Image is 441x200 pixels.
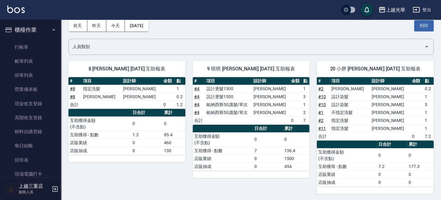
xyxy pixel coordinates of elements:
button: Open [422,42,432,52]
td: 互助獲得 - 點數 [68,131,131,139]
th: 點 [175,77,185,85]
a: 帳單列表 [2,54,59,68]
td: [PERSON_NAME] [330,85,370,93]
td: 1 [175,85,185,93]
td: 136.4 [283,147,309,155]
span: 20 小胖 [PERSON_NAME] [DATE] 互助報表 [324,66,426,72]
a: 掛單列表 [2,68,59,82]
td: 0 [407,170,434,178]
td: 歐納西斯5G護髮/單次 [205,109,252,116]
a: #2 [318,86,323,91]
input: 人員名稱 [71,41,422,52]
a: 高階收支登錄 [2,111,59,125]
td: 合計 [68,101,82,109]
th: 設計師 [252,77,290,85]
td: 店販抽成 [68,147,131,155]
div: 上越光華 [386,6,405,14]
img: Logo [7,5,25,13]
td: 指定洗髮 [330,124,370,132]
td: [PERSON_NAME] [252,109,290,116]
td: 7.2 [377,162,407,170]
td: 0 [253,155,283,162]
button: [DATE] [125,20,148,31]
td: 177.3 [407,162,434,170]
th: # [193,77,205,85]
a: #11 [318,126,326,131]
td: 合計 [317,132,330,140]
th: 項目 [82,77,122,85]
td: 合計 [193,116,205,124]
td: [PERSON_NAME] [252,85,290,93]
td: 3 [423,101,434,109]
td: 0 [283,132,309,147]
td: 1500 [283,155,309,162]
th: 累計 [162,109,185,117]
button: 列印 [414,20,434,31]
td: 85.4 [162,131,185,139]
td: 1 [423,109,434,116]
table: a dense table [317,141,434,187]
a: 材料自購登錄 [2,125,59,139]
td: 460 [162,139,185,147]
td: 2 [302,109,309,116]
th: # [317,77,330,85]
td: 不指定洗髮 [330,109,370,116]
td: [PERSON_NAME] [122,93,162,101]
td: 0 [290,116,302,124]
button: 登出 [410,4,434,16]
td: 指定洗髮 [82,85,122,93]
th: 點 [302,77,309,85]
td: [PERSON_NAME] [252,101,290,109]
td: 0 [131,139,162,147]
td: 0 [410,132,423,140]
a: #10 [318,102,326,107]
button: 今天 [106,20,125,31]
td: 7 [302,116,309,124]
td: 130 [162,147,185,155]
td: 0 [162,101,175,109]
td: 店販抽成 [193,162,253,170]
table: a dense table [317,77,434,141]
td: 歐納西斯5G護髮/單次 [205,101,252,109]
td: 互助獲得 - 點數 [193,147,253,155]
table: a dense table [193,125,310,171]
td: 店販業績 [317,170,377,178]
td: 0 [377,178,407,186]
td: 454 [283,162,309,170]
a: 現場電腦打卡 [2,167,59,181]
a: #1 [318,110,323,115]
a: #4 [194,110,199,115]
a: #2 [318,118,323,123]
td: 店販業績 [193,155,253,162]
td: 設計染髮 [330,93,370,101]
td: 3 [302,93,309,101]
table: a dense table [68,77,185,109]
td: 互助獲得金額 (不含點) [68,116,131,131]
button: 櫃檯作業 [2,22,59,38]
span: 8 [PERSON_NAME] [DATE] 互助報表 [76,66,178,72]
td: 1 [302,101,309,109]
a: 排班表 [2,153,59,167]
td: 設計燙髮1500 [205,93,252,101]
p: 服務人員 [19,189,50,195]
button: save [361,4,373,16]
td: 0 [377,148,407,162]
td: [PERSON_NAME] [370,124,410,132]
td: 設計燙髮1500 [205,85,252,93]
th: 設計師 [122,77,162,85]
th: 設計師 [370,77,410,85]
td: [PERSON_NAME] [370,93,410,101]
td: [PERSON_NAME] [370,85,410,93]
td: 0 [131,147,162,155]
td: 0 [253,162,283,170]
td: 1 [423,93,434,101]
td: 0 [377,170,407,178]
th: 金額 [162,77,175,85]
td: 0 [407,148,434,162]
td: 0 [131,116,162,131]
td: 7 [253,147,283,155]
img: Person [5,183,17,195]
td: 0.2 [423,85,434,93]
a: 打帳單 [2,40,59,54]
td: [PERSON_NAME] [122,85,162,93]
